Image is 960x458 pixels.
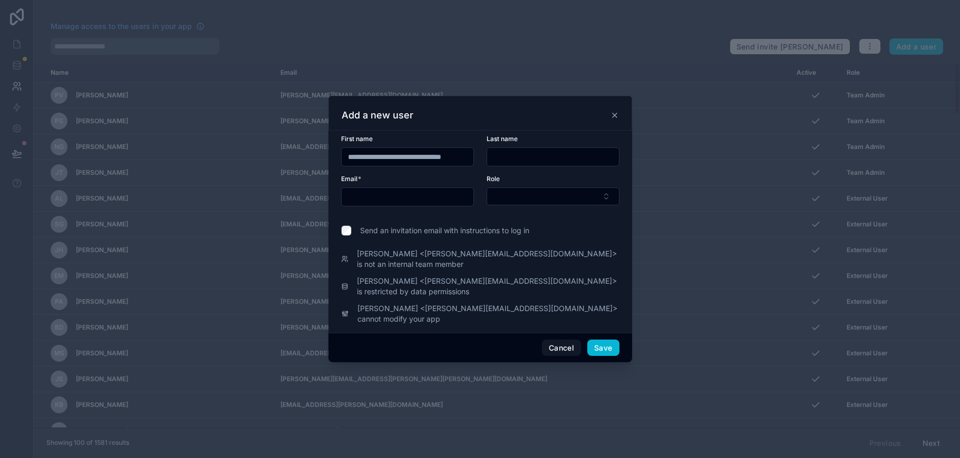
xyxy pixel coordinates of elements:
[357,248,619,270] span: [PERSON_NAME] <[PERSON_NAME][EMAIL_ADDRESS][DOMAIN_NAME]> is not an internal team member
[360,225,529,236] span: Send an invitation email with instructions to log in
[341,225,352,236] input: Send an invitation email with instructions to log in
[587,340,619,356] button: Save
[487,175,500,183] span: Role
[341,135,373,143] span: First name
[487,135,518,143] span: Last name
[357,303,619,324] span: [PERSON_NAME] <[PERSON_NAME][EMAIL_ADDRESS][DOMAIN_NAME]> cannot modify your app
[342,109,413,122] h3: Add a new user
[487,187,619,205] button: Select Button
[341,175,357,183] span: Email
[357,276,619,297] span: [PERSON_NAME] <[PERSON_NAME][EMAIL_ADDRESS][DOMAIN_NAME]> is restricted by data permissions
[542,340,581,356] button: Cancel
